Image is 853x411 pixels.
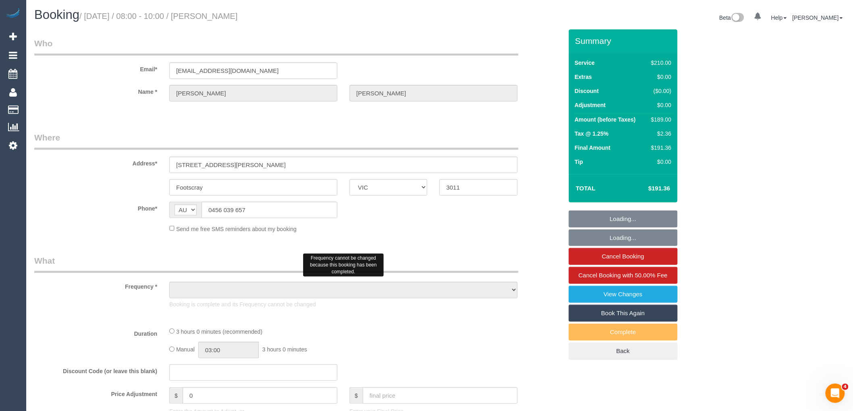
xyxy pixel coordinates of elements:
[5,8,21,19] img: Automaid Logo
[439,179,517,196] input: Post Code*
[648,116,671,124] div: $189.00
[569,286,678,303] a: View Changes
[575,130,609,138] label: Tax @ 1.25%
[262,347,307,353] span: 3 hours 0 minutes
[826,384,845,403] iframe: Intercom live chat
[169,179,337,196] input: Suburb*
[648,59,671,67] div: $210.00
[169,62,337,79] input: Email*
[569,343,678,359] a: Back
[793,14,843,21] a: [PERSON_NAME]
[28,157,163,167] label: Address*
[28,364,163,375] label: Discount Code (or leave this blank)
[624,185,670,192] h4: $191.36
[569,248,678,265] a: Cancel Booking
[303,254,384,277] div: Frequency cannot be changed because this booking has been completed.
[34,37,518,56] legend: Who
[576,185,596,192] strong: Total
[363,387,518,404] input: final price
[350,387,363,404] span: $
[648,158,671,166] div: $0.00
[575,59,595,67] label: Service
[176,225,297,232] span: Send me free SMS reminders about my booking
[569,305,678,322] a: Book This Again
[28,62,163,73] label: Email*
[575,144,611,152] label: Final Amount
[575,101,606,109] label: Adjustment
[569,267,678,284] a: Cancel Booking with 50.00% Fee
[202,202,337,218] input: Phone*
[842,384,849,390] span: 4
[350,85,518,101] input: Last Name*
[575,36,674,45] h3: Summary
[176,347,195,353] span: Manual
[28,327,163,338] label: Duration
[720,14,745,21] a: Beta
[34,8,79,22] span: Booking
[34,132,518,150] legend: Where
[731,13,744,23] img: New interface
[575,158,583,166] label: Tip
[28,387,163,398] label: Price Adjustment
[575,87,599,95] label: Discount
[28,85,163,96] label: Name *
[648,130,671,138] div: $2.36
[79,12,238,21] small: / [DATE] / 08:00 - 10:00 / [PERSON_NAME]
[169,300,518,308] p: Booking is complete and its Frequency cannot be changed
[575,73,592,81] label: Extras
[648,101,671,109] div: $0.00
[34,255,518,273] legend: What
[28,202,163,213] label: Phone*
[648,144,671,152] div: $191.36
[169,85,337,101] input: First Name*
[169,387,183,404] span: $
[771,14,787,21] a: Help
[176,328,262,335] span: 3 hours 0 minutes (recommended)
[648,87,671,95] div: ($0.00)
[648,73,671,81] div: $0.00
[578,272,668,279] span: Cancel Booking with 50.00% Fee
[28,280,163,291] label: Frequency *
[575,116,636,124] label: Amount (before Taxes)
